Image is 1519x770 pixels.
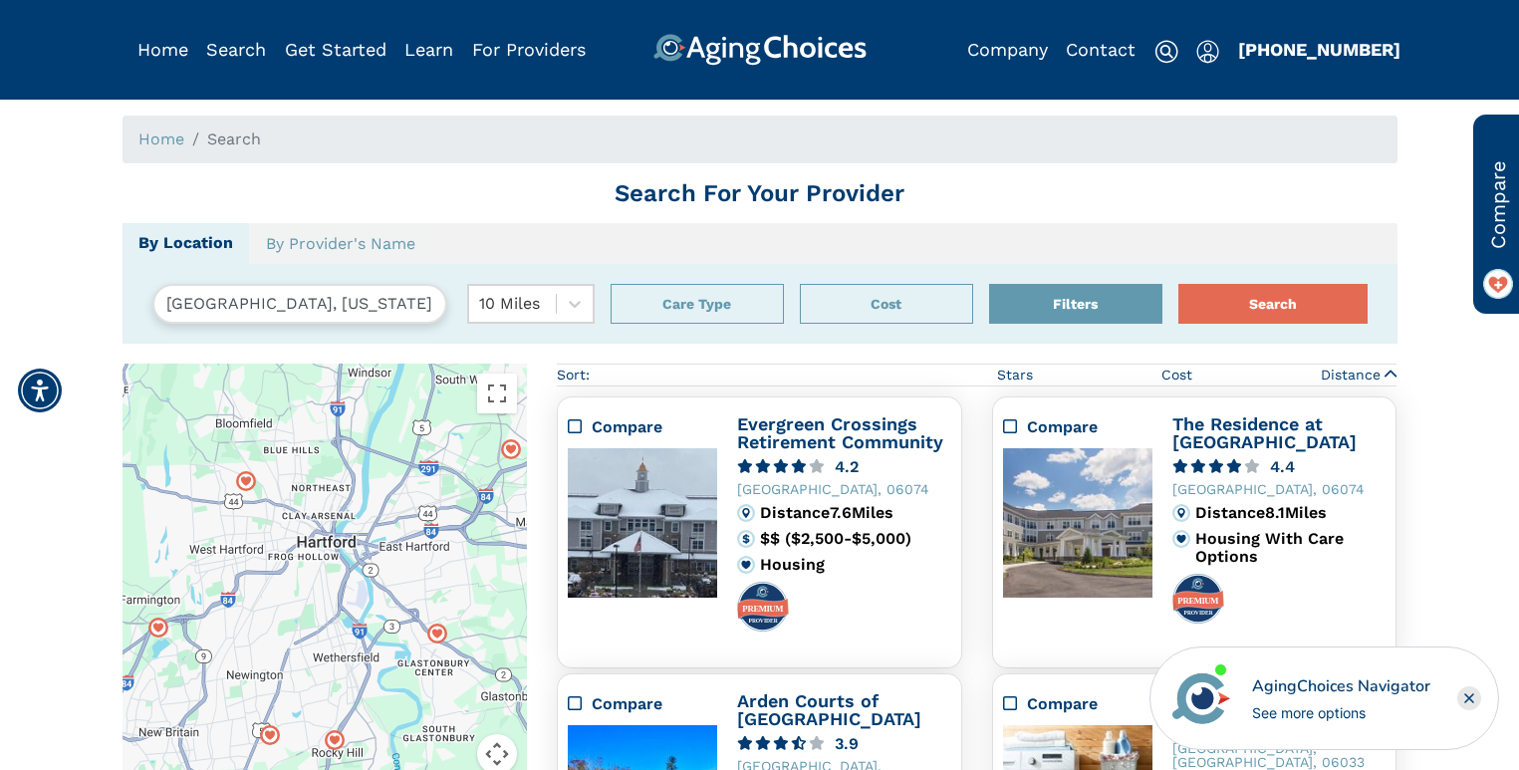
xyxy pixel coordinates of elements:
[1270,459,1295,474] div: 4.4
[760,530,951,548] div: $$ ($2,500-$5,000)
[285,39,386,60] a: Get Started
[1172,459,1387,474] a: 4.4
[611,284,784,324] div: Popover trigger
[1154,40,1178,64] img: search-icon.svg
[760,504,951,522] div: Distance 7.6 Miles
[1172,574,1224,624] img: premium-profile-badge.svg
[236,471,256,491] div: Popover trigger
[737,482,951,496] div: [GEOGRAPHIC_DATA], 06074
[152,284,447,324] input: Search by City, State, or Zip Code
[1195,530,1387,566] div: Housing With Care Options
[737,530,755,548] img: cost.svg
[1483,160,1513,249] span: Compare
[18,369,62,412] div: Accessibility Menu
[1172,482,1387,496] div: [GEOGRAPHIC_DATA], 06074
[1172,413,1357,452] a: The Residence at [GEOGRAPHIC_DATA]
[997,365,1033,385] span: Stars
[989,284,1162,324] button: Filters
[592,415,717,439] div: Compare
[1003,692,1152,716] div: Compare
[1003,415,1152,439] div: Compare
[1167,664,1235,732] img: avatar
[737,690,921,729] a: Arden Courts of [GEOGRAPHIC_DATA]
[1252,702,1430,723] div: See more options
[737,582,789,632] img: premium-profile-badge.svg
[737,413,943,452] a: Evergreen Crossings Retirement Community
[1252,674,1430,698] div: AgingChoices Navigator
[835,459,859,474] div: 4.2
[989,284,1162,324] div: Popover trigger
[137,39,188,60] a: Home
[325,730,345,750] div: Popover trigger
[148,618,168,638] div: Popover trigger
[477,374,517,413] button: Toggle fullscreen view
[206,34,266,66] div: Popover trigger
[737,556,755,574] img: primary.svg
[1196,40,1219,64] img: user-icon.svg
[1483,269,1513,299] img: favorite_on.png
[1066,39,1136,60] a: Contact
[501,439,521,459] div: Popover trigger
[1027,415,1152,439] div: Compare
[737,504,755,522] img: distance.svg
[148,618,168,638] img: search-map-marker.svg
[800,284,973,324] button: Cost
[568,692,717,716] div: Compare
[1196,34,1219,66] div: Popover trigger
[249,223,432,265] a: By Provider's Name
[1172,741,1387,769] div: [GEOGRAPHIC_DATA], [GEOGRAPHIC_DATA], 06033
[1457,686,1481,710] div: Close
[1172,504,1190,522] img: distance.svg
[557,365,590,385] div: Sort:
[737,459,951,474] a: 4.2
[611,284,784,324] button: Care Type
[501,439,521,459] img: search-map-marker.svg
[1321,365,1381,385] span: Distance
[123,179,1397,208] h1: Search For Your Provider
[123,116,1397,163] nav: breadcrumb
[800,284,973,324] div: Popover trigger
[592,692,717,716] div: Compare
[1238,39,1400,60] a: [PHONE_NUMBER]
[427,623,447,642] img: search-map-marker.svg
[404,39,453,60] a: Learn
[967,39,1048,60] a: Company
[1172,530,1190,548] img: primary.svg
[1027,692,1152,716] div: Compare
[568,415,717,439] div: Compare
[206,39,266,60] a: Search
[260,725,280,745] div: Popover trigger
[260,725,280,745] img: search-map-marker.svg
[123,223,249,264] a: By Location
[236,471,256,491] img: search-map-marker.svg
[760,556,951,574] div: Housing
[737,736,951,751] a: 3.9
[207,129,261,148] span: Search
[652,34,866,66] img: AgingChoices
[1195,504,1387,522] div: Distance 8.1 Miles
[1161,365,1192,385] span: Cost
[1178,284,1368,324] button: Search
[325,730,345,750] img: search-map-marker.svg
[835,736,859,751] div: 3.9
[138,129,184,148] a: Home
[427,623,447,642] div: Popover trigger
[472,39,586,60] a: For Providers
